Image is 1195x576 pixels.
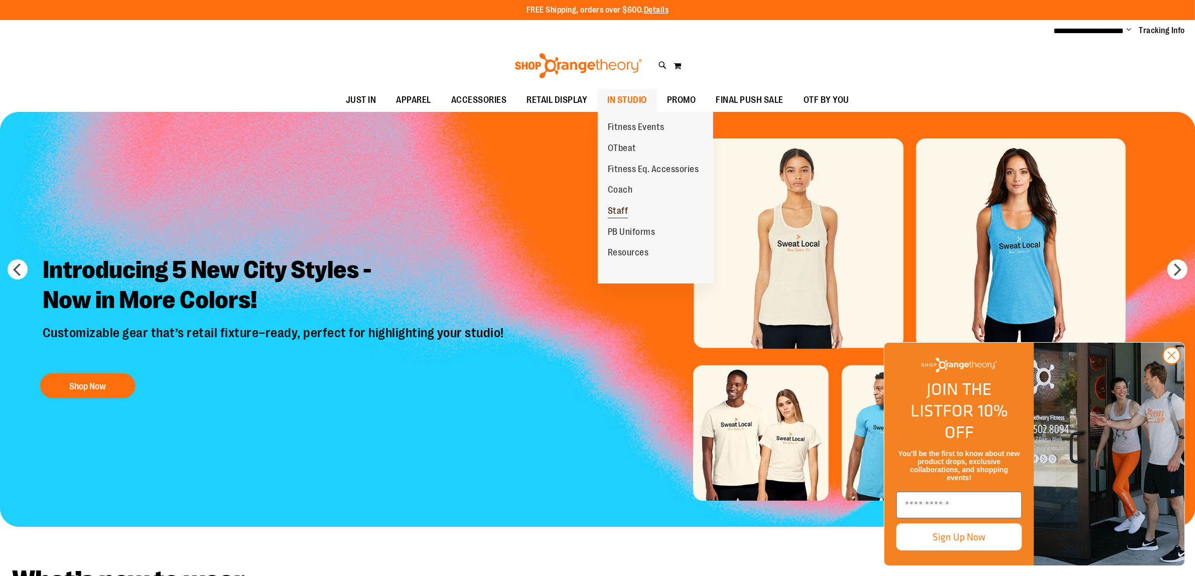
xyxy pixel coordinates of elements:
a: Introducing 5 New City Styles -Now in More Colors! Customizable gear that’s retail fixture–ready,... [35,247,514,403]
span: Coach [608,185,633,197]
img: Shop Orangetheory [513,53,643,78]
span: Fitness Eq. Accessories [608,164,699,177]
span: APPAREL [396,89,432,111]
a: FINAL PUSH SALE [706,89,794,112]
p: FREE Shipping, orders over $600. [526,5,669,16]
span: Staff [608,206,628,218]
span: FOR 10% OFF [943,398,1008,445]
span: FINAL PUSH SALE [716,89,784,111]
span: IN STUDIO [608,89,647,111]
span: PROMO [667,89,696,111]
span: Fitness Events [608,122,665,134]
a: Fitness Events [598,117,675,138]
span: OTF BY YOU [804,89,849,111]
button: Shop Now [40,373,136,398]
span: ACCESSORIES [451,89,507,111]
a: Details [644,6,669,15]
a: PB Uniforms [598,222,666,243]
a: ACCESSORIES [441,89,517,112]
span: PB Uniforms [608,227,655,239]
a: Staff [598,201,638,222]
a: Coach [598,180,643,201]
span: Resources [608,247,649,260]
a: APPAREL [386,89,442,112]
a: Resources [598,242,659,263]
button: next [1167,259,1187,279]
a: RETAIL DISPLAY [517,89,598,112]
button: prev [8,259,28,279]
button: Close dialog [1162,346,1181,365]
a: OTF BY YOU [793,89,859,112]
img: Shop Orangetheory [921,358,997,372]
p: Customizable gear that’s retail fixture–ready, perfect for highlighting your studio! [35,325,514,363]
a: PROMO [657,89,706,112]
span: OTbeat [608,143,636,156]
span: RETAIL DISPLAY [527,89,588,111]
ul: IN STUDIO [598,112,713,283]
a: JUST IN [336,89,386,112]
span: You’ll be the first to know about new product drops, exclusive collaborations, and shopping events! [898,450,1020,482]
a: IN STUDIO [598,89,657,112]
span: JOIN THE LIST [910,376,992,423]
div: FLYOUT Form [874,332,1195,576]
button: Account menu [1127,26,1132,36]
a: Tracking Info [1139,25,1185,36]
span: JUST IN [346,89,376,111]
button: Sign Up Now [896,523,1022,550]
h2: Introducing 5 New City Styles - Now in More Colors! [35,247,514,325]
a: OTbeat [598,138,646,159]
img: Shop Orangtheory [1034,343,1184,565]
a: Fitness Eq. Accessories [598,159,709,180]
input: Enter email [896,492,1022,518]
